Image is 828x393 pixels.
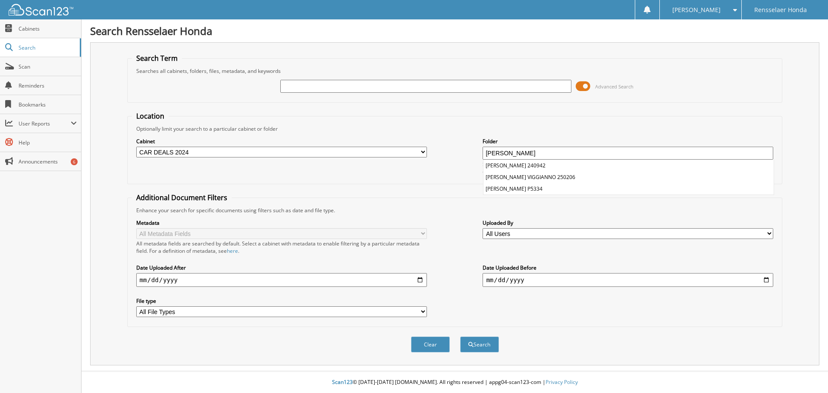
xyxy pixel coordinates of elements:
[90,24,819,38] h1: Search Rensselaer Honda
[136,273,427,287] input: start
[754,7,807,13] span: Rensselaer Honda
[411,336,450,352] button: Clear
[132,53,182,63] legend: Search Term
[672,7,721,13] span: [PERSON_NAME]
[71,158,78,165] div: 6
[136,297,427,305] label: File type
[9,4,73,16] img: scan123-logo-white.svg
[136,240,427,255] div: All metadata fields are searched by default. Select a cabinet with metadata to enable filtering b...
[595,83,634,90] span: Advanced Search
[483,264,773,271] label: Date Uploaded Before
[483,183,774,195] li: [PERSON_NAME] P5334
[132,111,169,121] legend: Location
[483,219,773,226] label: Uploaded By
[132,125,778,132] div: Optionally limit your search to a particular cabinet or folder
[483,273,773,287] input: end
[82,372,828,393] div: © [DATE]-[DATE] [DOMAIN_NAME]. All rights reserved | appg04-scan123-com |
[785,352,828,393] iframe: Chat Widget
[136,264,427,271] label: Date Uploaded After
[483,138,773,145] label: Folder
[227,247,238,255] a: here
[136,219,427,226] label: Metadata
[332,378,353,386] span: Scan123
[136,138,427,145] label: Cabinet
[19,25,77,32] span: Cabinets
[132,207,778,214] div: Enhance your search for specific documents using filters such as date and file type.
[19,44,75,51] span: Search
[19,139,77,146] span: Help
[19,158,77,165] span: Announcements
[132,193,232,202] legend: Additional Document Filters
[460,336,499,352] button: Search
[19,82,77,89] span: Reminders
[19,63,77,70] span: Scan
[483,160,774,171] li: [PERSON_NAME] 240942
[19,120,71,127] span: User Reports
[546,378,578,386] a: Privacy Policy
[132,67,778,75] div: Searches all cabinets, folders, files, metadata, and keywords
[19,101,77,108] span: Bookmarks
[483,171,774,183] li: [PERSON_NAME] VIGGIANNO 250206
